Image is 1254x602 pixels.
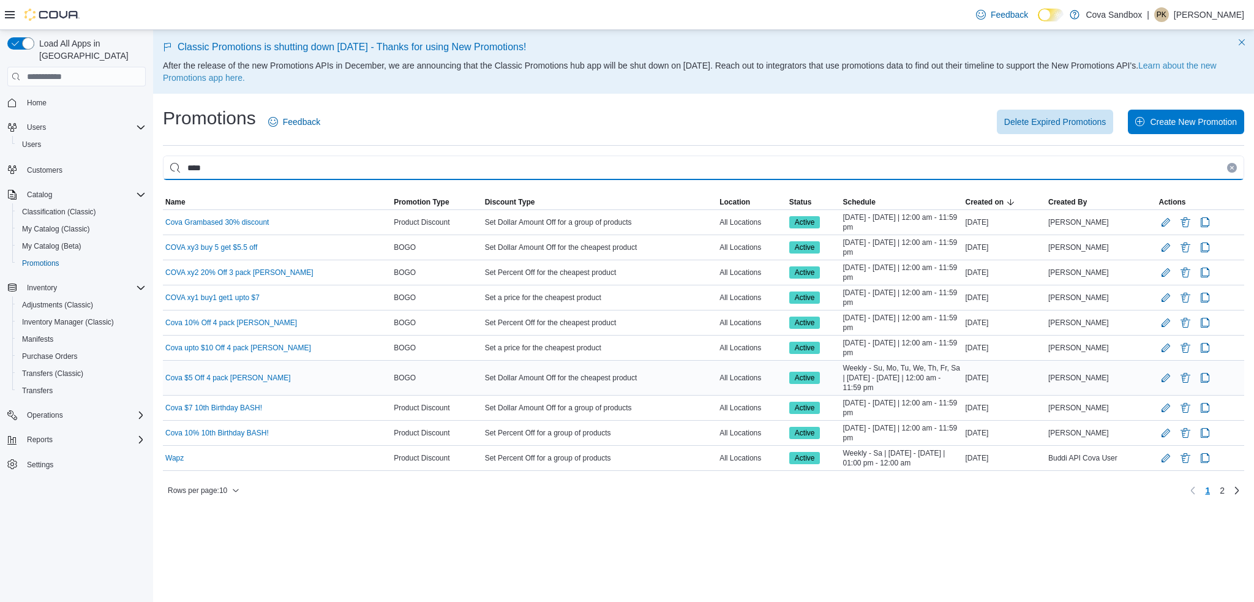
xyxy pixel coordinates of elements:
[22,241,81,251] span: My Catalog (Beta)
[1178,290,1193,305] button: Delete Promotion
[163,483,244,498] button: Rows per page:10
[789,266,820,279] span: Active
[787,195,841,209] button: Status
[165,403,262,413] a: Cova $7 10th Birthday BASH!
[1198,426,1212,440] button: Clone Promotion
[12,382,151,399] button: Transfers
[963,240,1046,255] div: [DATE]
[394,268,416,277] span: BOGO
[22,224,90,234] span: My Catalog (Classic)
[2,186,151,203] button: Catalog
[1048,268,1109,277] span: [PERSON_NAME]
[1158,197,1185,207] span: Actions
[1046,195,1156,209] button: Created By
[27,410,63,420] span: Operations
[795,242,815,253] span: Active
[22,457,146,472] span: Settings
[1178,265,1193,280] button: Delete Promotion
[22,280,146,295] span: Inventory
[1198,401,1212,415] button: Clone Promotion
[1185,483,1200,498] button: Previous page
[1048,453,1117,463] span: Buddi API Cova User
[789,342,820,354] span: Active
[163,156,1244,180] input: This is a search bar. As you type, the results lower in the page will automatically filter.
[1048,293,1109,303] span: [PERSON_NAME]
[1048,373,1109,383] span: [PERSON_NAME]
[17,222,146,236] span: My Catalog (Classic)
[17,137,146,152] span: Users
[22,432,58,447] button: Reports
[12,136,151,153] button: Users
[795,342,815,353] span: Active
[17,366,88,381] a: Transfers (Classic)
[165,217,269,227] a: Cova Grambased 30% discount
[1158,265,1173,280] button: Edit Promotion
[12,255,151,272] button: Promotions
[482,290,718,305] div: Set a price for the cheapest product
[789,372,820,384] span: Active
[795,317,815,328] span: Active
[27,435,53,445] span: Reports
[2,119,151,136] button: Users
[27,190,52,200] span: Catalog
[2,94,151,111] button: Home
[719,343,761,353] span: All Locations
[843,213,960,232] span: [DATE] - [DATE] | 12:00 am - 11:59 pm
[965,197,1004,207] span: Created on
[795,402,815,413] span: Active
[17,222,95,236] a: My Catalog (Classic)
[843,448,960,468] span: Weekly - Sa | [DATE] - [DATE] | 01:00 pm - 12:00 am
[17,256,146,271] span: Promotions
[17,315,146,329] span: Inventory Manager (Classic)
[482,315,718,330] div: Set Percent Off for the cheapest product
[165,293,260,303] a: COVA xy1 buy1 get1 upto $7
[1178,341,1193,355] button: Delete Promotion
[843,263,960,282] span: [DATE] - [DATE] | 12:00 am - 11:59 pm
[27,283,57,293] span: Inventory
[1198,290,1212,305] button: Clone Promotion
[1048,243,1109,252] span: [PERSON_NAME]
[719,268,761,277] span: All Locations
[12,296,151,314] button: Adjustments (Classic)
[963,315,1046,330] div: [DATE]
[963,426,1046,440] div: [DATE]
[394,293,416,303] span: BOGO
[12,348,151,365] button: Purchase Orders
[1178,426,1193,440] button: Delete Promotion
[1215,481,1230,500] a: Page 2 of 2
[719,197,750,207] span: Location
[719,318,761,328] span: All Locations
[2,279,151,296] button: Inventory
[1154,7,1169,22] div: Prajkta Kusurkar
[165,318,297,328] a: Cova 10% Off 4 pack [PERSON_NAME]
[17,332,58,347] a: Manifests
[22,280,62,295] button: Inventory
[963,290,1046,305] div: [DATE]
[971,2,1033,27] a: Feedback
[2,456,151,473] button: Settings
[795,217,815,228] span: Active
[795,267,815,278] span: Active
[795,372,815,383] span: Active
[263,110,325,134] a: Feedback
[12,365,151,382] button: Transfers (Classic)
[22,369,83,378] span: Transfers (Classic)
[22,95,146,110] span: Home
[1157,7,1166,22] span: PK
[22,96,51,110] a: Home
[1158,215,1173,230] button: Edit Promotion
[165,243,257,252] a: COVA xy3 buy 5 get $5.5 off
[17,205,101,219] a: Classification (Classic)
[163,59,1244,84] p: After the release of the new Promotions APIs in December, we are announcing that the Classic Prom...
[22,334,53,344] span: Manifests
[795,427,815,438] span: Active
[843,238,960,257] span: [DATE] - [DATE] | 12:00 am - 11:59 pm
[394,318,416,328] span: BOGO
[394,403,449,413] span: Product Discount
[12,203,151,220] button: Classification (Classic)
[963,371,1046,385] div: [DATE]
[22,432,146,447] span: Reports
[1158,290,1173,305] button: Edit Promotion
[963,341,1046,355] div: [DATE]
[789,317,820,329] span: Active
